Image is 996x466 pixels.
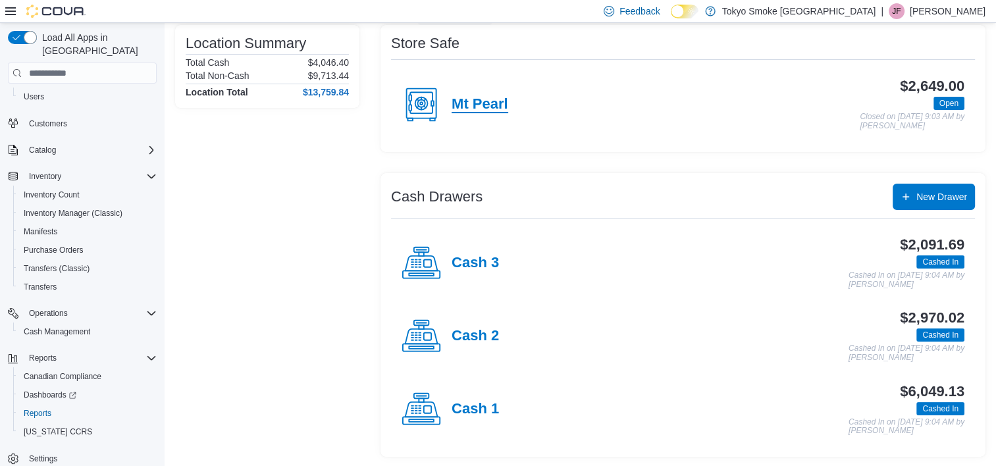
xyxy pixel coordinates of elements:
[18,205,128,221] a: Inventory Manager (Classic)
[893,184,975,210] button: New Drawer
[24,390,76,400] span: Dashboards
[18,279,62,295] a: Transfers
[452,255,499,272] h4: Cash 3
[391,189,483,205] h3: Cash Drawers
[18,424,97,440] a: [US_STATE] CCRS
[916,328,964,342] span: Cashed In
[24,208,122,219] span: Inventory Manager (Classic)
[13,367,162,386] button: Canadian Compliance
[900,237,964,253] h3: $2,091.69
[18,187,157,203] span: Inventory Count
[24,427,92,437] span: [US_STATE] CCRS
[24,305,157,321] span: Operations
[3,304,162,323] button: Operations
[308,57,349,68] p: $4,046.40
[860,113,964,130] p: Closed on [DATE] 9:03 AM by [PERSON_NAME]
[916,190,967,203] span: New Drawer
[18,89,49,105] a: Users
[308,70,349,81] p: $9,713.44
[24,245,84,255] span: Purchase Orders
[722,3,876,19] p: Tokyo Smoke [GEOGRAPHIC_DATA]
[933,97,964,110] span: Open
[24,226,57,237] span: Manifests
[13,278,162,296] button: Transfers
[671,18,671,19] span: Dark Mode
[18,369,107,384] a: Canadian Compliance
[452,401,499,418] h4: Cash 1
[18,261,157,276] span: Transfers (Classic)
[939,97,958,109] span: Open
[186,36,306,51] h3: Location Summary
[391,36,459,51] h3: Store Safe
[671,5,698,18] input: Dark Mode
[29,453,57,464] span: Settings
[922,403,958,415] span: Cashed In
[3,114,162,133] button: Customers
[24,190,80,200] span: Inventory Count
[892,3,901,19] span: JF
[18,387,157,403] span: Dashboards
[186,57,229,68] h6: Total Cash
[18,224,157,240] span: Manifests
[18,405,157,421] span: Reports
[13,386,162,404] a: Dashboards
[29,308,68,319] span: Operations
[18,261,95,276] a: Transfers (Classic)
[24,263,90,274] span: Transfers (Classic)
[24,142,157,158] span: Catalog
[910,3,985,19] p: [PERSON_NAME]
[24,350,157,366] span: Reports
[24,282,57,292] span: Transfers
[18,369,157,384] span: Canadian Compliance
[29,118,67,129] span: Customers
[303,87,349,97] h4: $13,759.84
[24,350,62,366] button: Reports
[24,408,51,419] span: Reports
[24,116,72,132] a: Customers
[29,171,61,182] span: Inventory
[3,349,162,367] button: Reports
[18,424,157,440] span: Washington CCRS
[26,5,86,18] img: Cova
[18,89,157,105] span: Users
[881,3,883,19] p: |
[13,259,162,278] button: Transfers (Classic)
[13,241,162,259] button: Purchase Orders
[24,326,90,337] span: Cash Management
[13,204,162,222] button: Inventory Manager (Classic)
[18,324,157,340] span: Cash Management
[13,222,162,241] button: Manifests
[916,255,964,269] span: Cashed In
[916,402,964,415] span: Cashed In
[13,186,162,204] button: Inventory Count
[3,167,162,186] button: Inventory
[18,387,82,403] a: Dashboards
[13,404,162,423] button: Reports
[24,168,157,184] span: Inventory
[452,328,499,345] h4: Cash 2
[18,224,63,240] a: Manifests
[24,115,157,132] span: Customers
[18,242,157,258] span: Purchase Orders
[889,3,904,19] div: Justin Furlong
[37,31,157,57] span: Load All Apps in [GEOGRAPHIC_DATA]
[24,305,73,321] button: Operations
[18,405,57,421] a: Reports
[24,371,101,382] span: Canadian Compliance
[900,310,964,326] h3: $2,970.02
[18,324,95,340] a: Cash Management
[18,187,85,203] a: Inventory Count
[922,256,958,268] span: Cashed In
[900,384,964,400] h3: $6,049.13
[849,344,964,362] p: Cashed In on [DATE] 9:04 AM by [PERSON_NAME]
[24,168,66,184] button: Inventory
[922,329,958,341] span: Cashed In
[18,242,89,258] a: Purchase Orders
[619,5,660,18] span: Feedback
[849,271,964,289] p: Cashed In on [DATE] 9:04 AM by [PERSON_NAME]
[3,141,162,159] button: Catalog
[29,353,57,363] span: Reports
[24,142,61,158] button: Catalog
[186,87,248,97] h4: Location Total
[452,96,508,113] h4: Mt Pearl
